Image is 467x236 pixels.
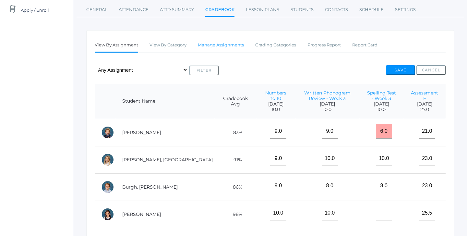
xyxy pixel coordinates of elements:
div: Gibson Burgh [101,180,114,193]
th: Gradebook Avg [214,84,256,119]
a: Written Phonogram Review - Week 3 [304,90,351,101]
td: 83% [214,119,256,146]
a: Attd Summary [160,3,194,16]
span: [DATE] [410,101,439,107]
span: 27.0 [410,107,439,112]
button: Filter [189,66,219,75]
a: Burgh, [PERSON_NAME] [122,184,178,190]
a: Gradebook [205,3,234,17]
span: [DATE] [366,101,397,107]
a: Lesson Plans [246,3,279,16]
td: 86% [214,173,256,201]
span: Apply / Enroll [21,4,49,17]
a: Contacts [325,3,348,16]
a: Grading Categories [255,39,296,52]
div: Nolan Alstot [101,126,114,139]
a: General [86,3,107,16]
a: Settings [395,3,416,16]
span: 10.0 [263,107,289,112]
span: [DATE] [302,101,353,107]
span: 10.0 [302,107,353,112]
a: Attendance [119,3,149,16]
th: Student Name [116,84,214,119]
td: 98% [214,201,256,228]
a: Spelling Test - Week 3 [367,90,396,101]
a: Assessment E [411,90,438,101]
div: Whitney Chea [101,208,114,221]
a: Students [291,3,314,16]
button: Cancel [416,65,446,75]
a: View By Category [150,39,186,52]
a: View By Assignment [95,39,138,53]
div: Isla Armstrong [101,153,114,166]
a: Schedule [359,3,384,16]
a: Numbers to 10 [265,90,286,101]
button: Save [386,65,415,75]
td: 91% [214,146,256,173]
a: Report Card [352,39,377,52]
span: 10.0 [366,107,397,112]
a: Manage Assignments [198,39,244,52]
a: [PERSON_NAME] [122,130,161,135]
a: [PERSON_NAME] [122,211,161,217]
span: [DATE] [263,101,289,107]
a: [PERSON_NAME], [GEOGRAPHIC_DATA] [122,157,213,163]
a: Progress Report [307,39,341,52]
